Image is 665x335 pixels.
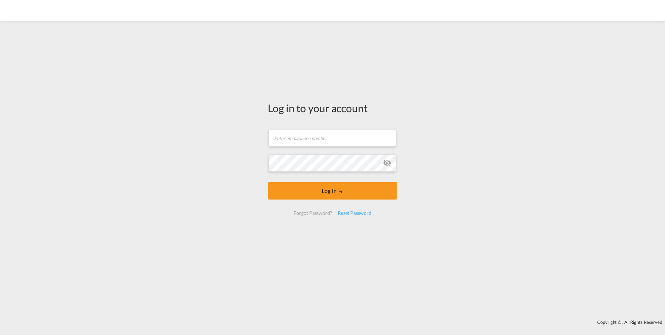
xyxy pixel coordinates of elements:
div: Forgot Password? [291,207,335,219]
div: Reset Password [335,207,374,219]
md-icon: icon-eye-off [383,159,391,167]
input: Enter email/phone number [269,129,396,147]
button: LOGIN [268,182,397,200]
div: Log in to your account [268,101,397,115]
